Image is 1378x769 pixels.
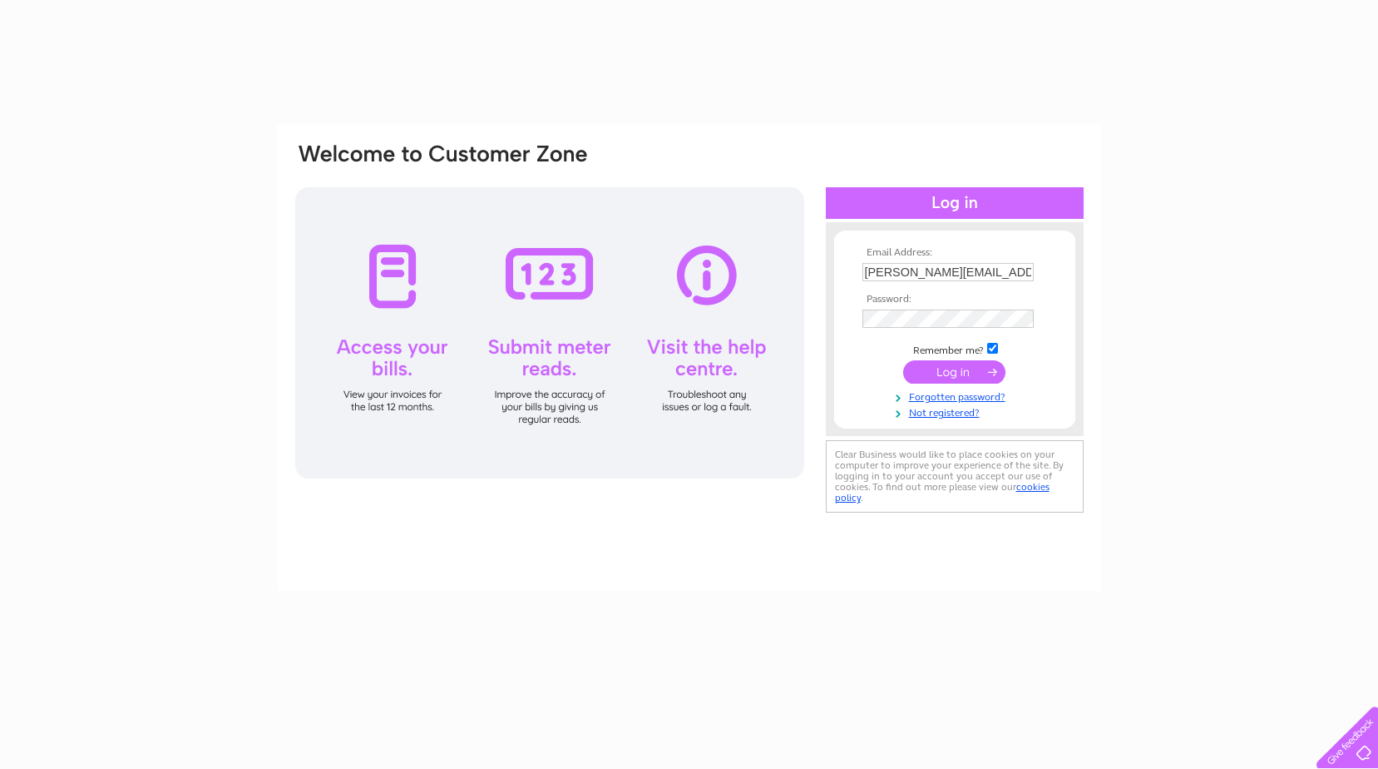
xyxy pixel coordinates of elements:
a: Not registered? [862,404,1051,419]
a: Forgotten password? [862,388,1051,404]
th: Email Address: [858,247,1051,259]
input: Submit [903,360,1005,384]
a: cookies policy [835,481,1050,504]
td: Remember me? [858,340,1051,357]
th: Password: [858,294,1051,305]
div: Clear Business would like to place cookies on your computer to improve your experience of the sit... [826,440,1084,513]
